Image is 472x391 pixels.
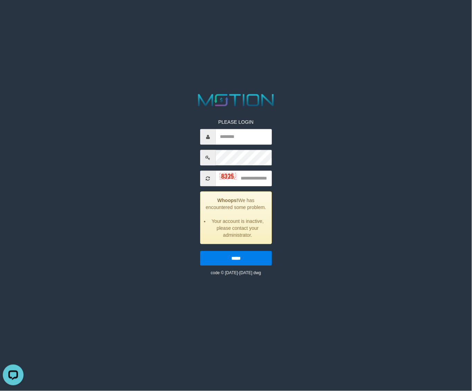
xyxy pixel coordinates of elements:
[195,92,277,108] img: MOTION_logo.png
[200,119,272,126] p: PLEASE LOGIN
[217,198,238,203] strong: Whoops!
[3,3,24,24] button: Open LiveChat chat widget
[211,271,261,276] small: code © [DATE]-[DATE] dwg
[209,218,266,239] li: Your account is inactive, please contact your administrator.
[200,192,272,244] div: We has encountered some problem.
[219,173,237,180] img: captcha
